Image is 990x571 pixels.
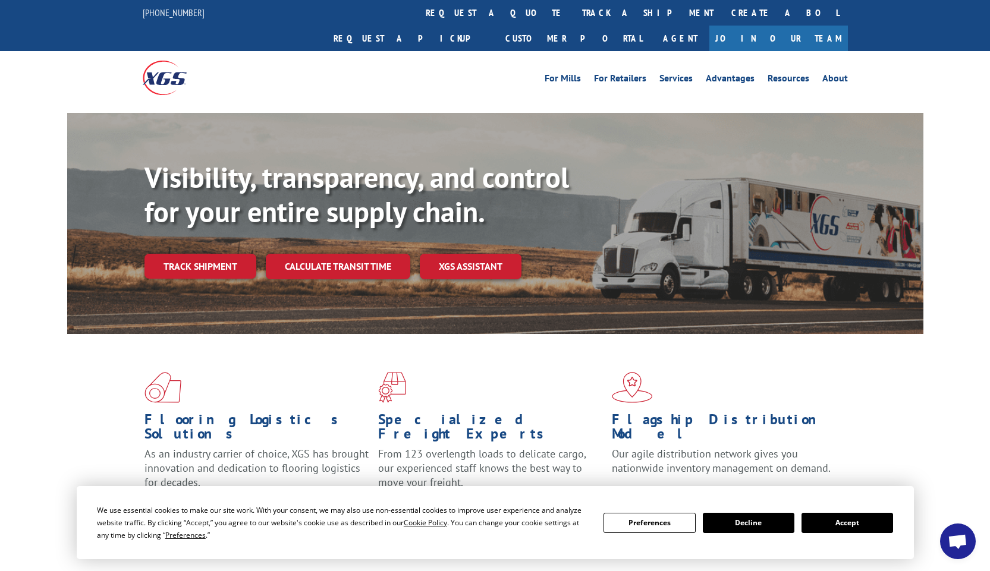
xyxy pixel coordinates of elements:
h1: Specialized Freight Experts [378,412,603,447]
button: Decline [703,513,794,533]
span: As an industry carrier of choice, XGS has brought innovation and dedication to flooring logistics... [144,447,369,489]
b: Visibility, transparency, and control for your entire supply chain. [144,159,569,230]
a: Track shipment [144,254,256,279]
a: About [822,74,848,87]
p: From 123 overlength loads to delicate cargo, our experienced staff knows the best way to move you... [378,447,603,500]
span: Preferences [165,530,206,540]
a: Services [659,74,693,87]
div: We use essential cookies to make our site work. With your consent, we may also use non-essential ... [97,504,589,541]
img: xgs-icon-focused-on-flooring-red [378,372,406,403]
a: Customer Portal [496,26,651,51]
div: Cookie Consent Prompt [77,486,914,559]
h1: Flagship Distribution Model [612,412,837,447]
a: XGS ASSISTANT [420,254,521,279]
a: Resources [768,74,809,87]
a: For Mills [545,74,581,87]
a: Agent [651,26,709,51]
a: Advantages [706,74,755,87]
img: xgs-icon-flagship-distribution-model-red [612,372,653,403]
button: Accept [802,513,893,533]
a: For Retailers [594,74,646,87]
h1: Flooring Logistics Solutions [144,412,369,447]
img: xgs-icon-total-supply-chain-intelligence-red [144,372,181,403]
a: [PHONE_NUMBER] [143,7,205,18]
a: Calculate transit time [266,254,410,279]
div: Open chat [940,523,976,559]
a: Request a pickup [325,26,496,51]
button: Preferences [604,513,695,533]
span: Cookie Policy [404,518,447,528]
span: Our agile distribution network gives you nationwide inventory management on demand. [612,447,831,475]
a: Join Our Team [709,26,848,51]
